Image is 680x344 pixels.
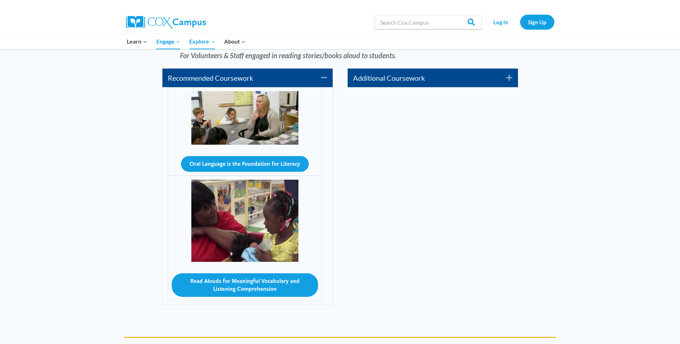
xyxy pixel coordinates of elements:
nav: Primary Navigation [122,34,250,49]
em: For Volunteers & Staff engaged in reading stories/books aloud to students. [180,51,397,60]
img: Oral Language is the Foundation for Literacy image [191,91,298,145]
a: Recommended Coursework [168,72,310,84]
a: Sign Up [520,15,554,29]
a: Additional Coursework [353,72,495,84]
button: Child menu of Explore [185,34,220,49]
img: Cox Campus [126,16,206,29]
a: Read Alouds for Meaningful Vocabulary and Listening Comprehension [172,284,318,292]
button: Child menu of Engage [152,34,185,49]
a: Oral Language is the Foundation for Literacy [181,159,309,167]
input: Search Cox Campus [375,15,482,29]
a: Log In [485,15,517,29]
img: Read Alouds for Meaningful Vocabulary and Listening Comprehension image [191,180,298,262]
button: Child menu of About [220,34,250,49]
button: Read Alouds for Meaningful Vocabulary and Listening Comprehension [172,273,318,297]
button: Child menu of Learn [122,34,152,49]
nav: Secondary Navigation [485,15,554,29]
button: Oral Language is the Foundation for Literacy [181,156,309,172]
